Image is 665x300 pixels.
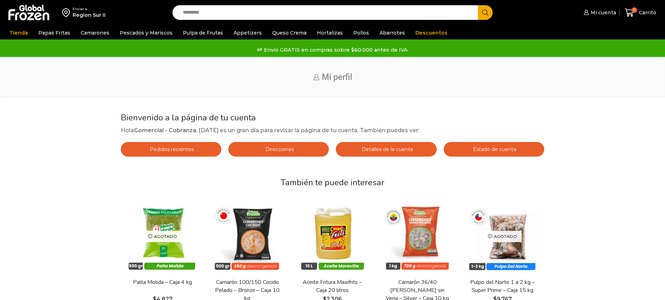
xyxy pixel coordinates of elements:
div: Enviar a [73,7,105,12]
a: Aceite Fritura Maxifrits – Caja 20 litros [300,278,365,294]
button: Search button [478,5,493,20]
p: Agotado [483,231,522,242]
span: Carrito [637,9,656,16]
a: Direcciones [228,142,329,157]
a: Descuentos [412,26,451,39]
span: Bienvenido a la página de tu cuenta [121,112,256,123]
span: Pedidos recientes [148,146,194,152]
img: address-field-icon.svg [62,7,73,18]
strong: Comercial - Cobranza [134,127,196,134]
span: También te puede interesar [281,177,384,188]
span: Detalles de la cuenta [360,146,413,152]
p: Agotado [143,231,182,242]
span: Estado de cuenta [471,146,516,152]
span: Mi perfil [322,72,352,82]
a: Estado de cuenta [444,142,544,157]
a: Pescados y Mariscos [116,26,176,39]
a: Pulpo del Norte 1 a 2 kg – Super Prime – Caja 15 kg [470,278,535,294]
span: Mi cuenta [589,9,616,16]
a: 0 Carrito [623,5,658,21]
span: Direcciones [264,146,294,152]
a: Hortalizas [313,26,346,39]
a: Abarrotes [376,26,408,39]
a: Mi cuenta [582,6,616,20]
a: Detalles de la cuenta [336,142,436,157]
div: Region Sur II [73,12,105,18]
a: Palta Molida – Caja 4 kg [130,278,195,286]
a: Pulpa de Frutas [179,26,227,39]
span: 0 [631,7,637,13]
a: Pedidos recientes [121,142,221,157]
a: Camarones [77,26,113,39]
a: Tienda [6,26,31,39]
a: Appetizers [230,26,265,39]
p: Hola , [DATE] es un gran día para revisar la página de tu cuenta. También puedes ver: [121,126,544,135]
a: Queso Crema [269,26,310,39]
a: Papas Fritas [35,26,74,39]
a: Pollos [350,26,372,39]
